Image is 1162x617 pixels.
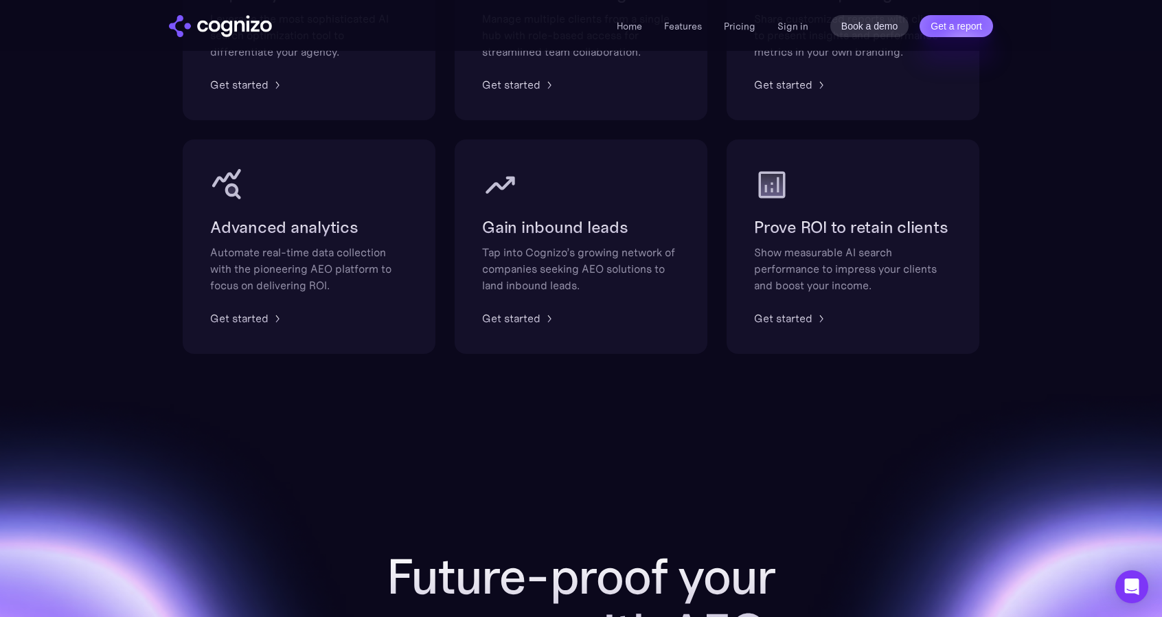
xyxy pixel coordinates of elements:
div: Tap into Cognizo’s growing network of companies seeking AEO solutions to land inbound leads. [482,244,680,293]
div: Get started [482,310,540,326]
div: Get started [482,76,540,93]
a: home [169,15,272,37]
img: cognizo logo [169,15,272,37]
div: Show measurable AI search performance to impress your clients and boost your income. [754,244,952,293]
h2: Gain inbound leads [482,216,680,238]
h2: Prove ROI to retain clients [754,216,952,238]
h2: Advanced analytics [210,216,408,238]
div: Get started [754,310,812,326]
a: Pricing [724,20,755,32]
a: Get started [754,310,829,326]
a: Sign in [777,18,808,34]
a: Book a demo [830,15,909,37]
a: Get started [210,310,285,326]
a: Get started [482,310,557,326]
div: Get started [210,310,269,326]
a: Features [664,20,702,32]
a: Get started [210,76,285,93]
div: Get started [210,76,269,93]
div: Get started [754,76,812,93]
img: analytics icon [754,167,790,203]
a: Get a report [920,15,993,37]
a: Get started [482,76,557,93]
div: Open Intercom Messenger [1115,570,1148,603]
a: Get started [754,76,829,93]
a: Home [617,20,642,32]
div: Automate real-time data collection with the pioneering AEO platform to focus on delivering ROI. [210,244,408,293]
